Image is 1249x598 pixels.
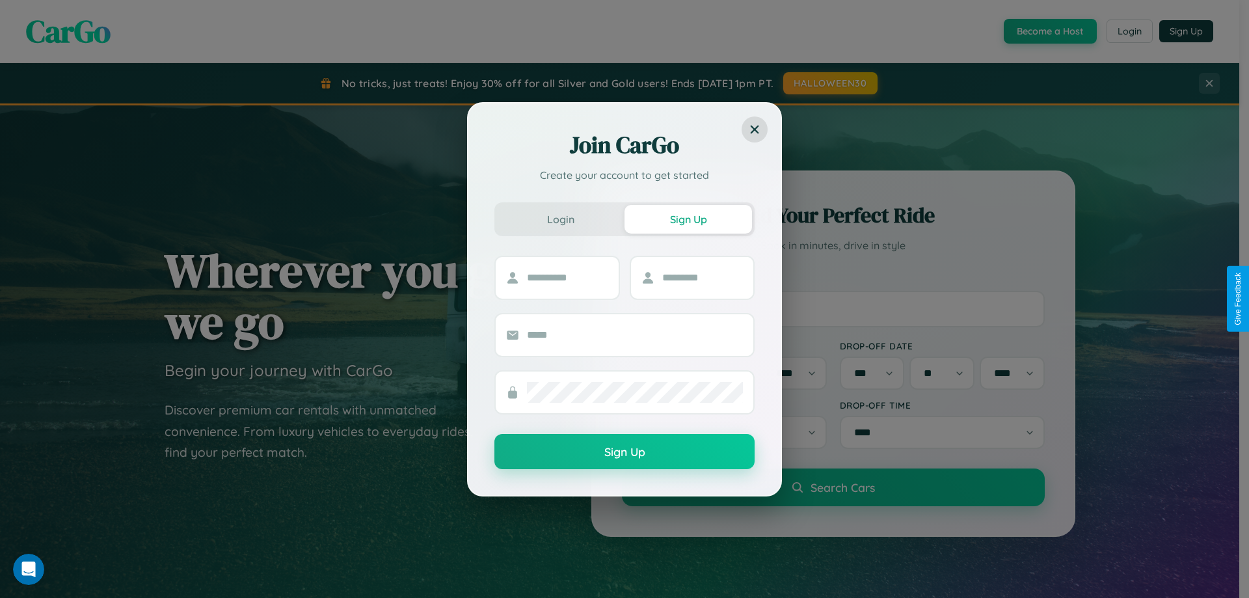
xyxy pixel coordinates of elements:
[494,434,755,469] button: Sign Up
[494,167,755,183] p: Create your account to get started
[494,129,755,161] h2: Join CarGo
[497,205,624,234] button: Login
[13,554,44,585] iframe: Intercom live chat
[624,205,752,234] button: Sign Up
[1233,273,1242,325] div: Give Feedback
